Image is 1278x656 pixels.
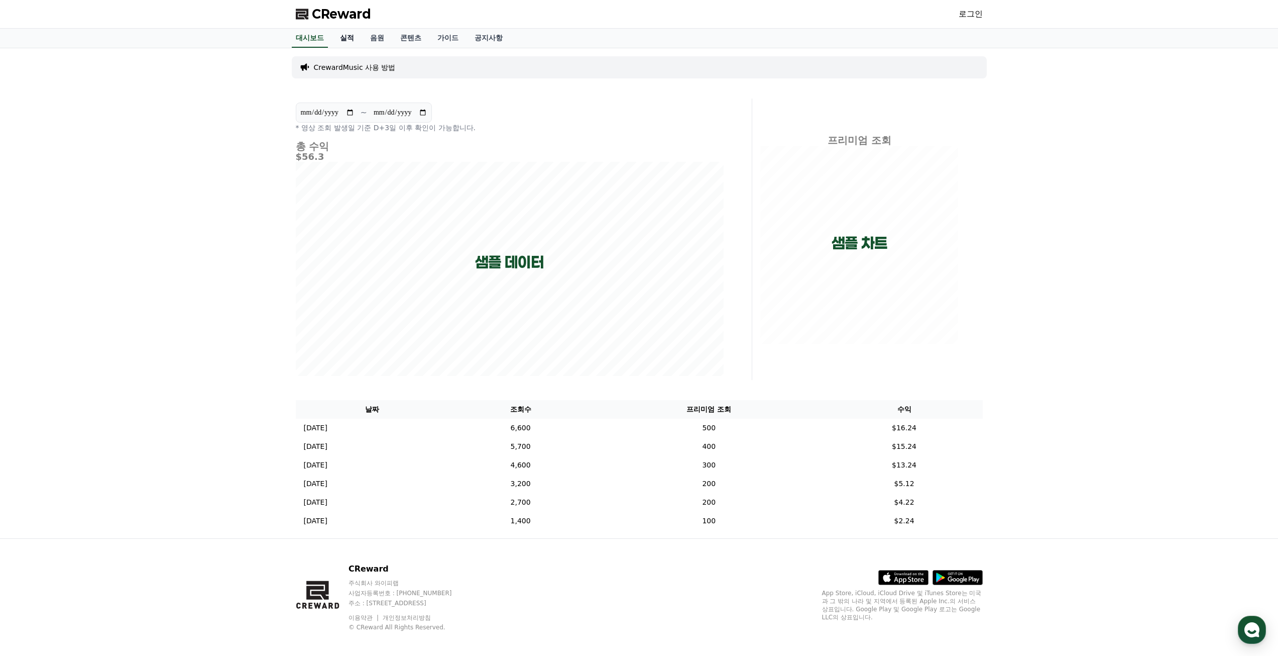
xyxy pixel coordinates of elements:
[296,152,724,162] h5: $56.3
[3,319,66,344] a: 홈
[348,614,380,621] a: 이용약관
[348,623,471,631] p: © CReward All Rights Reserved.
[304,516,327,526] p: [DATE]
[312,6,371,22] span: CReward
[304,441,327,452] p: [DATE]
[449,456,592,475] td: 4,600
[449,475,592,493] td: 3,200
[130,319,193,344] a: 설정
[826,437,983,456] td: $15.24
[592,437,826,456] td: 400
[826,475,983,493] td: $5.12
[760,135,959,146] h4: 프리미엄 조회
[592,400,826,419] th: 프리미엄 조회
[832,234,887,252] p: 샘플 차트
[296,6,371,22] a: CReward
[332,29,362,48] a: 실적
[449,512,592,530] td: 1,400
[449,419,592,437] td: 6,600
[475,253,544,271] p: 샘플 데이터
[296,400,449,419] th: 날짜
[383,614,431,621] a: 개인정보처리방침
[592,419,826,437] td: 500
[314,62,396,72] a: CrewardMusic 사용 방법
[296,123,724,133] p: * 영상 조회 발생일 기준 D+3일 이후 확인이 가능합니다.
[155,334,167,342] span: 설정
[362,29,392,48] a: 음원
[292,29,328,48] a: 대시보드
[348,563,471,575] p: CReward
[592,493,826,512] td: 200
[826,512,983,530] td: $2.24
[348,599,471,607] p: 주소 : [STREET_ADDRESS]
[467,29,511,48] a: 공지사항
[296,141,724,152] h4: 총 수익
[449,437,592,456] td: 5,700
[304,479,327,489] p: [DATE]
[826,493,983,512] td: $4.22
[429,29,467,48] a: 가이드
[449,493,592,512] td: 2,700
[32,334,38,342] span: 홈
[304,497,327,508] p: [DATE]
[304,460,327,471] p: [DATE]
[959,8,983,20] a: 로그인
[826,419,983,437] td: $16.24
[304,423,327,433] p: [DATE]
[361,107,367,119] p: ~
[592,475,826,493] td: 200
[449,400,592,419] th: 조회수
[348,589,471,597] p: 사업자등록번호 : [PHONE_NUMBER]
[592,456,826,475] td: 300
[66,319,130,344] a: 대화
[826,456,983,475] td: $13.24
[348,579,471,587] p: 주식회사 와이피랩
[92,334,104,342] span: 대화
[592,512,826,530] td: 100
[822,589,983,621] p: App Store, iCloud, iCloud Drive 및 iTunes Store는 미국과 그 밖의 나라 및 지역에서 등록된 Apple Inc.의 서비스 상표입니다. Goo...
[392,29,429,48] a: 콘텐츠
[826,400,983,419] th: 수익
